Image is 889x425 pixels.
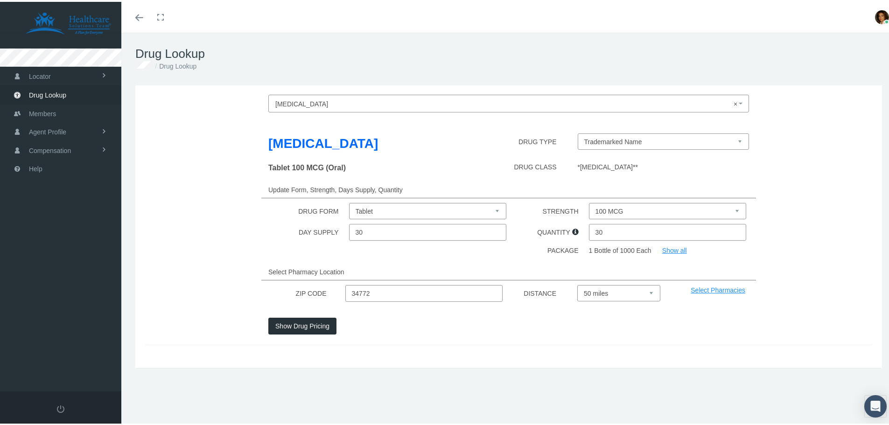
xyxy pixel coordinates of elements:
[547,244,586,257] label: PACKAGE
[268,180,410,196] label: Update Form, Strength, Days Supply, Quantity
[12,10,124,34] img: HEALTHCARE SOLUTIONS TEAM, LLC
[296,283,334,300] label: ZIP CODE
[268,262,351,278] label: Select Pharmacy Location
[275,96,736,108] span: Synthroid
[578,160,638,170] label: *[MEDICAL_DATA]**
[543,201,586,217] label: STRENGTH
[29,66,51,84] span: Locator
[29,158,42,176] span: Help
[29,140,71,158] span: Compensation
[268,160,346,172] label: Tablet 100 MCG (Oral)
[518,132,563,148] label: DRUG TYPE
[514,160,563,173] label: DRUG CLASS
[29,121,66,139] span: Agent Profile
[268,132,378,152] label: [MEDICAL_DATA]
[135,45,882,59] h1: Drug Lookup
[299,222,346,238] label: DAY SUPPLY
[29,84,66,102] span: Drug Lookup
[662,245,687,252] a: Show all
[29,103,56,121] span: Members
[875,8,889,22] img: S_Profile_Picture_15514.jpg
[298,201,345,217] label: DRUG FORM
[153,59,196,70] li: Drug Lookup
[537,222,585,238] label: QUANTITY
[691,285,745,292] a: Select Pharmacies
[524,283,563,300] label: DISTANCE
[268,93,749,111] span: Synthroid
[268,316,336,333] button: Show Drug Pricing
[589,244,651,254] label: 1 Bottle of 1000 Each
[345,283,503,300] input: Zip Code
[734,96,741,108] span: ×
[864,393,887,416] div: Open Intercom Messenger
